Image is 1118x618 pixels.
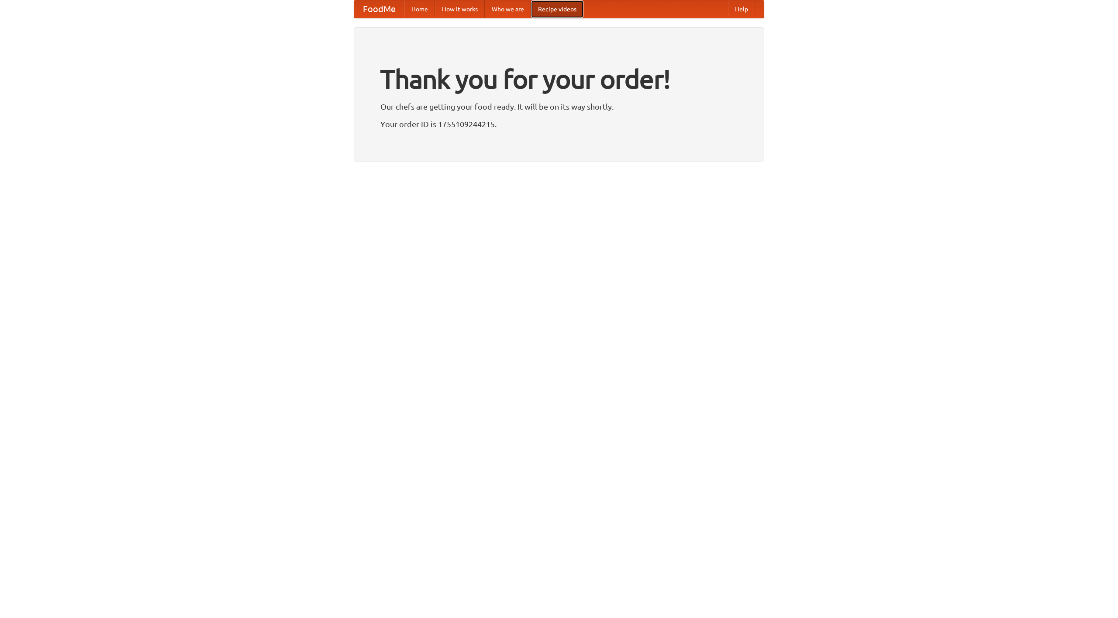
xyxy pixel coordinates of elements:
a: Home [404,0,435,18]
p: Your order ID is 1755109244215. [380,117,738,131]
a: Help [728,0,755,18]
p: Our chefs are getting your food ready. It will be on its way shortly. [380,100,738,113]
a: How it works [435,0,485,18]
a: FoodMe [354,0,404,18]
h1: Thank you for your order! [380,58,738,100]
a: Who we are [485,0,531,18]
a: Recipe videos [531,0,583,18]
